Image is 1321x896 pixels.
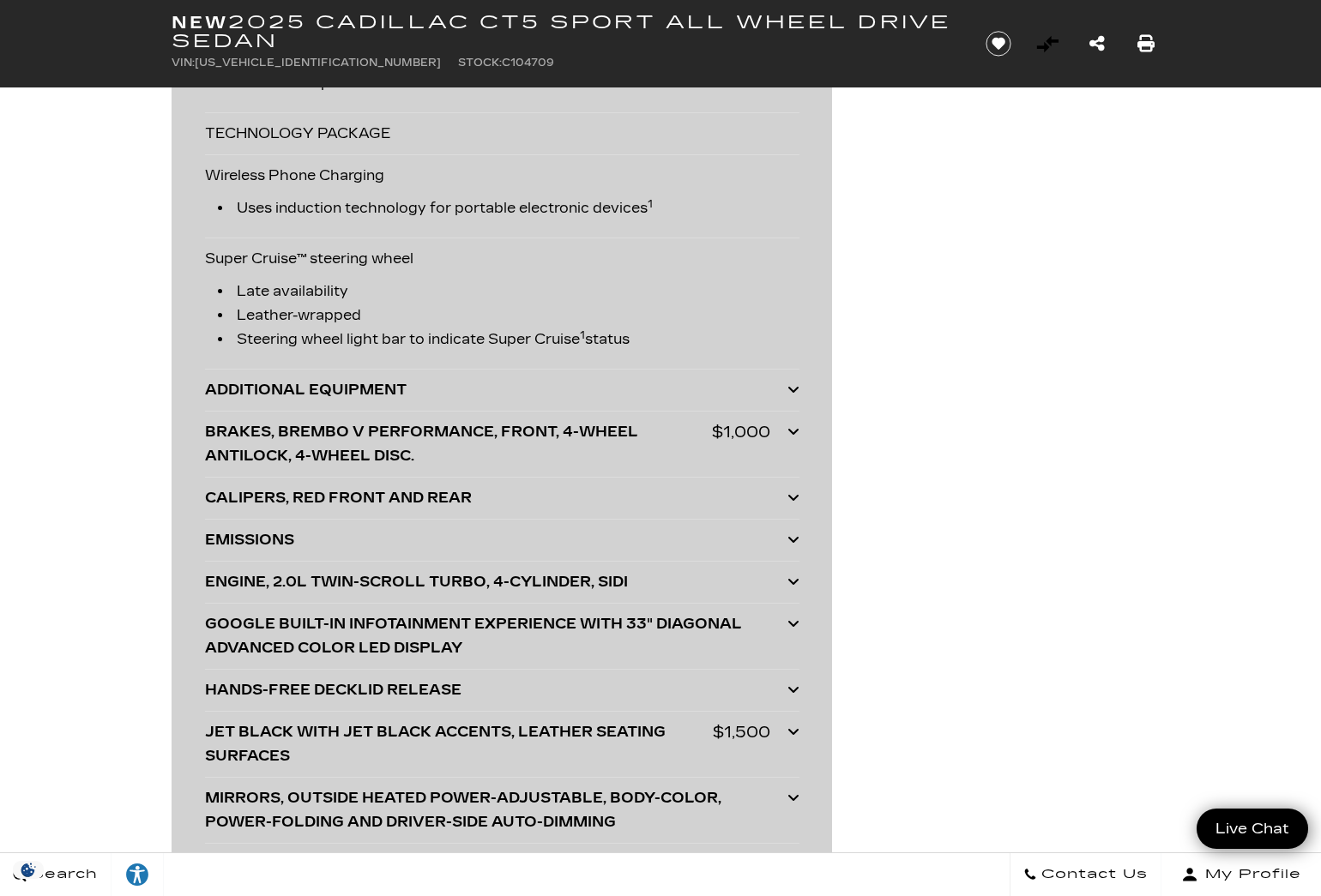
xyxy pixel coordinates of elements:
div: EMISSIONS [205,528,787,552]
h1: 2025 Cadillac CT5 Sport All Wheel Drive Sedan [172,13,956,51]
a: Print this New 2025 Cadillac CT5 Sport All Wheel Drive Sedan [1137,32,1155,56]
li: Uses induction technology for portable electronic devices [218,196,799,220]
span: [US_VEHICLE_IDENTIFICATION_NUMBER] [195,57,441,69]
li: Steering wheel light bar to indicate Super Cruise status [218,328,799,352]
button: Open user profile menu [1161,853,1321,896]
a: Live Chat [1197,809,1308,849]
div: ADDITIONAL EQUIPMENT [205,378,787,402]
div: HANDS-FREE DECKLID RELEASE [205,678,787,702]
li: Late availability [218,280,799,304]
a: Share this New 2025 Cadillac CT5 Sport All Wheel Drive Sedan [1089,32,1105,56]
button: Save vehicle [980,30,1017,57]
button: Vehicle Added To Compare List [1034,31,1060,57]
div: CALIPERS, RED FRONT AND REAR [205,486,787,510]
div: ENGINE, 2.0L TWIN-SCROLL TURBO, 4-CYLINDER, SIDI [205,570,787,594]
span: Stock: [458,57,502,69]
img: Opt-Out Icon [9,861,48,879]
div: $1,500 [713,720,770,768]
div: $1,000 [712,420,770,468]
strong: New [172,12,228,33]
span: C104709 [502,57,554,69]
span: My Profile [1198,863,1301,887]
span: VIN: [172,57,195,69]
li: Leather-wrapped [218,304,799,328]
a: Explore your accessibility options [112,853,164,896]
div: Explore your accessibility options [112,862,163,887]
a: Contact Us [1010,853,1161,896]
div: TECHNOLOGY PACKAGE [205,113,799,155]
div: BRAKES, BREMBO V PERFORMANCE, FRONT, 4-WHEEL ANTILOCK, 4-WHEEL DISC. [205,420,712,468]
sup: 1 [580,329,585,341]
span: Search [27,863,98,887]
div: JET BLACK WITH JET BLACK ACCENTS, LEATHER SEATING SURFACES [205,720,713,768]
span: Live Chat [1207,819,1298,839]
section: Click to Open Cookie Consent Modal [9,861,48,879]
div: GOOGLE BUILT-IN INFOTAINMENT EXPERIENCE WITH 33" DIAGONAL ADVANCED COLOR LED DISPLAY [205,612,787,660]
div: Super Cruise™ steering wheel [205,238,799,370]
sup: 1 [648,198,653,210]
div: Wireless Phone Charging [205,155,799,238]
span: Contact Us [1037,863,1148,887]
div: MIRRORS, OUTSIDE HEATED POWER-ADJUSTABLE, BODY-COLOR, POWER-FOLDING AND DRIVER-SIDE AUTO-DIMMING [205,786,787,834]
